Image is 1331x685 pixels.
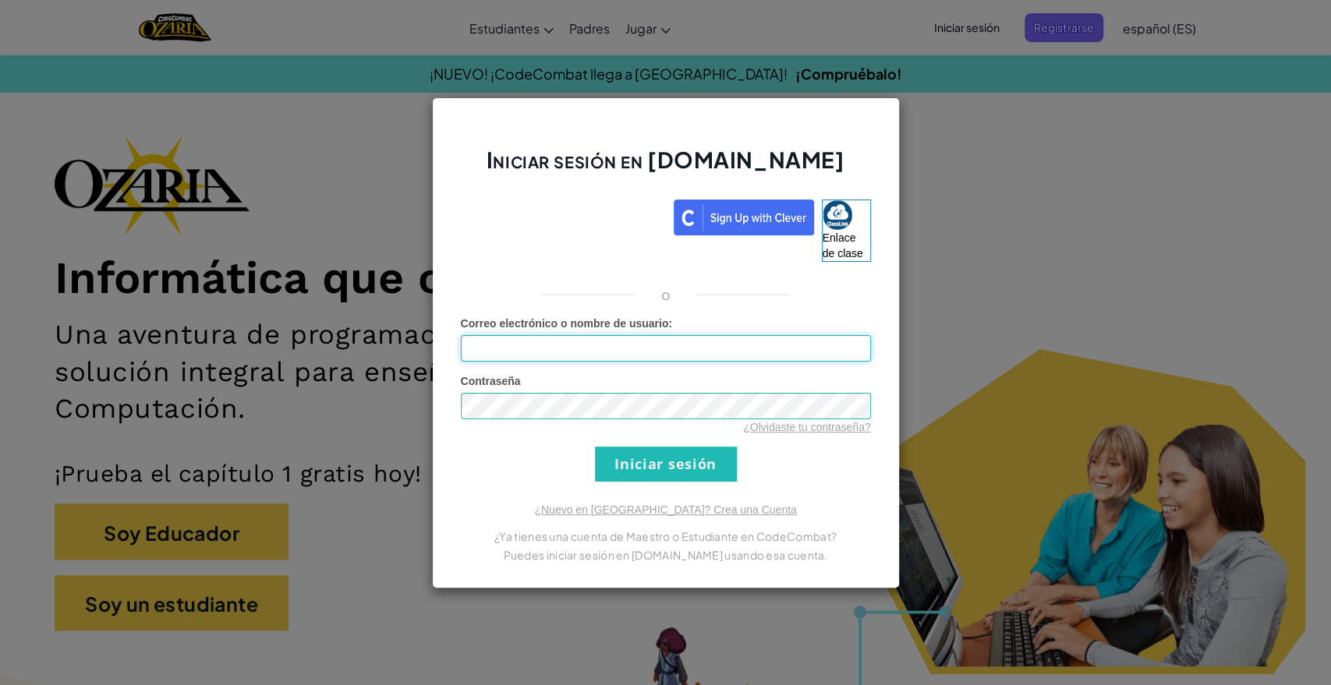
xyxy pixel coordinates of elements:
font: : [668,317,672,330]
font: Correo electrónico o nombre de usuario [461,317,669,330]
a: ¿Nuevo en [GEOGRAPHIC_DATA]? Crea una Cuenta [534,503,796,516]
font: Iniciar sesión en [DOMAIN_NAME] [487,146,844,173]
font: Enlace de clase [823,231,863,260]
iframe: Botón de acceso con Google [453,198,674,232]
font: ¿Ya tienes una cuenta de Maestro o Estudiante en CodeCombat? [494,529,837,543]
font: o [660,285,670,303]
a: ¿Olvidaste tu contraseña? [743,421,870,433]
img: classlink-logo-small.png [823,200,852,230]
font: Puedes iniciar sesión en [DOMAIN_NAME] usando esa cuenta. [503,548,827,562]
input: Iniciar sesión [595,447,737,482]
img: clever_sso_button@2x.png [674,199,814,235]
font: Contraseña [461,375,521,387]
